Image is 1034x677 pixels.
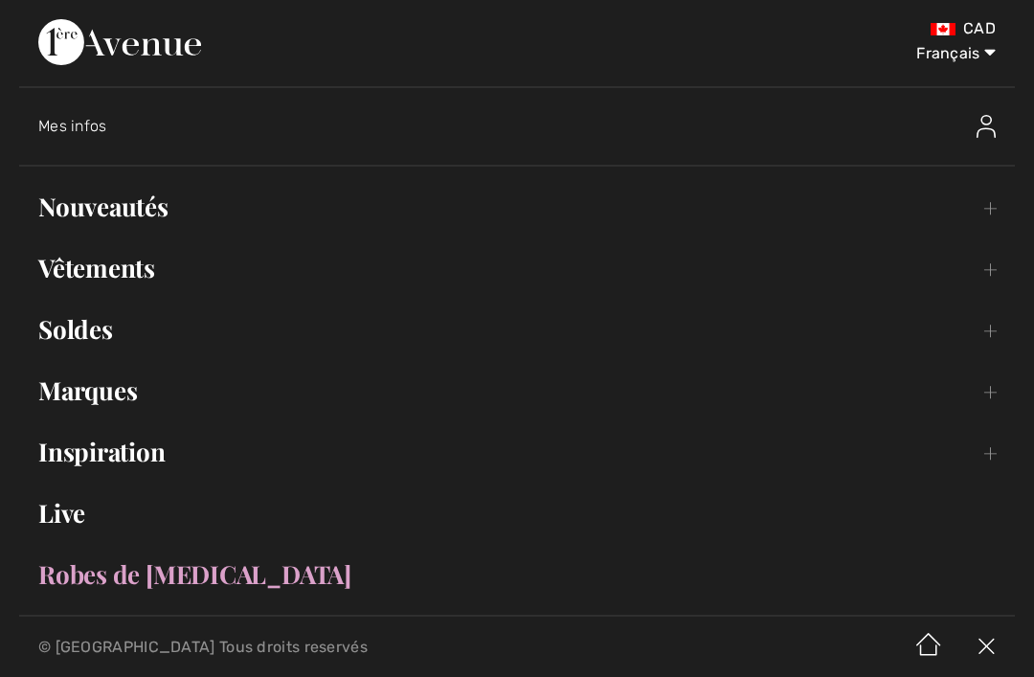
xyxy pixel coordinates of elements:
p: © [GEOGRAPHIC_DATA] Tous droits reservés [38,641,608,654]
a: Mes infosMes infos [38,96,1015,157]
span: Mes infos [38,117,107,135]
a: Marques [19,370,1015,412]
a: Vêtements [19,247,1015,289]
a: Robes de [MEDICAL_DATA] [19,553,1015,596]
a: Live [19,492,1015,534]
img: 1ère Avenue [38,19,201,65]
img: X [957,618,1015,677]
a: Nouveautés [19,186,1015,228]
a: Inspiration [19,431,1015,473]
a: Soldes [19,308,1015,350]
img: Accueil [900,618,957,677]
span: Aide [44,13,82,31]
div: CAD [608,19,996,38]
img: Mes infos [977,115,996,138]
